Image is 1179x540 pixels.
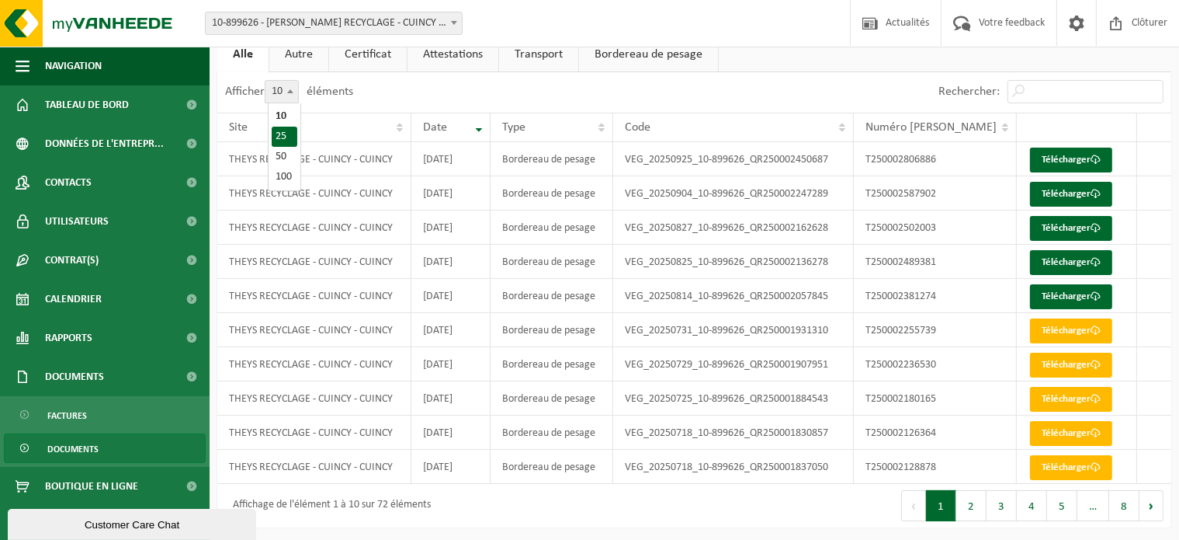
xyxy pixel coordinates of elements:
span: Boutique en ligne [45,467,138,506]
button: 3 [987,490,1017,521]
a: Télécharger [1030,319,1112,343]
a: Bordereau de pesage [579,37,718,72]
td: THEYS RECYCLAGE - CUINCY - CUINCY [217,381,411,416]
td: T250002587902 [854,176,1017,211]
a: Télécharger [1030,353,1112,378]
span: Contacts [45,163,92,202]
a: Autre [269,37,328,72]
span: Rapports [45,319,92,357]
a: Attestations [407,37,498,72]
a: Télécharger [1030,421,1112,446]
a: Télécharger [1030,148,1112,172]
span: Factures [47,401,87,430]
label: Afficher éléments [225,85,353,98]
td: VEG_20250718_10-899626_QR250001837050 [613,450,854,484]
span: Numéro [PERSON_NAME] [865,121,997,134]
td: THEYS RECYCLAGE - CUINCY - CUINCY [217,279,411,313]
td: VEG_20250925_10-899626_QR250002450687 [613,142,854,176]
span: 10-899626 - THEYS RECYCLAGE - CUINCY - CUINCY [206,12,462,34]
td: VEG_20250731_10-899626_QR250001931310 [613,313,854,347]
a: Télécharger [1030,284,1112,309]
td: Bordereau de pesage [491,347,614,381]
td: Bordereau de pesage [491,450,614,484]
button: 4 [1017,490,1047,521]
td: T250002126364 [854,416,1017,450]
a: Factures [4,400,206,430]
button: Next [1139,490,1163,521]
td: [DATE] [411,245,491,279]
td: THEYS RECYCLAGE - CUINCY - CUINCY [217,176,411,211]
td: VEG_20250718_10-899626_QR250001830857 [613,416,854,450]
td: T250002180165 [854,381,1017,416]
td: THEYS RECYCLAGE - CUINCY - CUINCY [217,450,411,484]
li: 50 [272,147,298,167]
li: 10 [272,106,298,127]
a: Alle [217,37,269,72]
button: 1 [926,490,956,521]
iframe: chat widget [8,506,259,540]
td: [DATE] [411,416,491,450]
td: Bordereau de pesage [491,245,614,279]
li: 25 [272,127,298,147]
td: [DATE] [411,142,491,176]
a: Transport [499,37,578,72]
td: VEG_20250725_10-899626_QR250001884543 [613,381,854,416]
span: Calendrier [45,280,102,319]
td: Bordereau de pesage [491,313,614,347]
button: 2 [956,490,987,521]
td: [DATE] [411,450,491,484]
td: Bordereau de pesage [491,211,614,245]
td: T250002128878 [854,450,1017,484]
td: Bordereau de pesage [491,176,614,211]
span: Utilisateurs [45,202,109,241]
span: 10 [265,80,299,103]
td: T250002489381 [854,245,1017,279]
td: Bordereau de pesage [491,381,614,416]
span: … [1077,490,1109,521]
td: [DATE] [411,347,491,381]
a: Télécharger [1030,182,1112,207]
td: VEG_20250825_10-899626_QR250002136278 [613,245,854,279]
td: THEYS RECYCLAGE - CUINCY - CUINCY [217,313,411,347]
a: Télécharger [1030,387,1112,412]
td: THEYS RECYCLAGE - CUINCY - CUINCY [217,245,411,279]
a: Télécharger [1030,455,1112,480]
span: Tableau de bord [45,85,129,124]
td: [DATE] [411,313,491,347]
td: [DATE] [411,279,491,313]
td: THEYS RECYCLAGE - CUINCY - CUINCY [217,347,411,381]
td: T250002806886 [854,142,1017,176]
span: Navigation [45,47,102,85]
button: Previous [901,490,926,521]
li: 100 [272,167,298,187]
div: Affichage de l'élément 1 à 10 sur 72 éléments [225,492,431,520]
span: Données de l'entrepr... [45,124,164,163]
td: VEG_20250827_10-899626_QR250002162628 [613,211,854,245]
span: Contrat(s) [45,241,99,280]
a: Documents [4,434,206,463]
a: Certificat [329,37,407,72]
span: Code [625,121,650,134]
span: Documents [47,434,99,464]
td: [DATE] [411,176,491,211]
td: T250002255739 [854,313,1017,347]
button: 5 [1047,490,1077,521]
td: THEYS RECYCLAGE - CUINCY - CUINCY [217,211,411,245]
span: 10-899626 - THEYS RECYCLAGE - CUINCY - CUINCY [205,12,463,35]
td: [DATE] [411,381,491,416]
span: 10 [265,81,298,103]
td: Bordereau de pesage [491,142,614,176]
td: T250002502003 [854,211,1017,245]
span: Type [502,121,525,134]
td: Bordereau de pesage [491,279,614,313]
a: Télécharger [1030,216,1112,241]
td: THEYS RECYCLAGE - CUINCY - CUINCY [217,142,411,176]
td: T250002381274 [854,279,1017,313]
td: T250002236530 [854,347,1017,381]
a: Télécharger [1030,250,1112,275]
span: Date [423,121,447,134]
td: [DATE] [411,211,491,245]
td: THEYS RECYCLAGE - CUINCY - CUINCY [217,416,411,450]
td: VEG_20250904_10-899626_QR250002247289 [613,176,854,211]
